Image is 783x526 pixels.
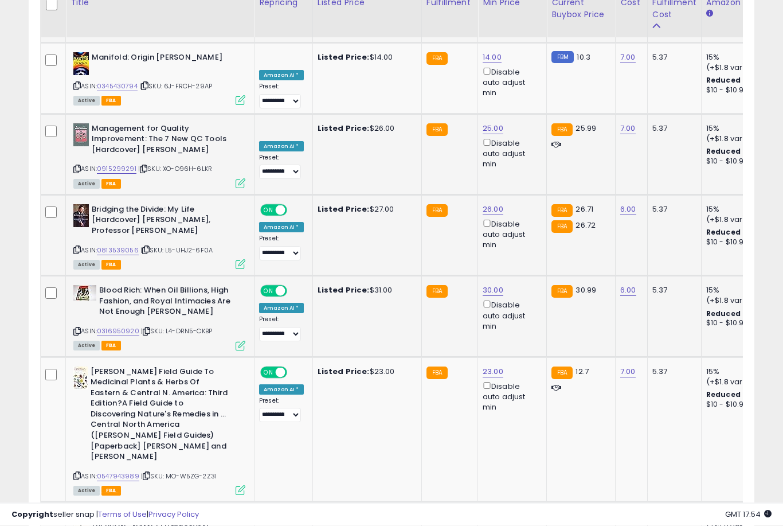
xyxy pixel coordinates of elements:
a: 30.00 [483,285,503,297]
a: 23.00 [483,367,503,378]
b: Listed Price: [318,52,370,63]
a: 0547943989 [97,472,139,482]
a: 6.00 [620,204,636,216]
span: FBA [101,486,121,496]
span: FBA [101,341,121,351]
div: Preset: [259,83,304,109]
div: ASIN: [73,286,245,349]
div: Preset: [259,316,304,342]
span: 10.3 [577,52,590,63]
div: ASIN: [73,53,245,105]
span: | SKU: MO-W5ZG-2Z3I [141,472,217,481]
b: Management for Quality Improvement: The 7 New QC Tools [Hardcover] [PERSON_NAME] [92,124,231,159]
b: Reduced Prof. Rng. [706,390,781,400]
b: Listed Price: [318,123,370,134]
b: Bridging the Divide: My Life [Hardcover] [PERSON_NAME], Professor [PERSON_NAME] [92,205,231,240]
small: FBM [551,52,574,64]
div: ASIN: [73,205,245,268]
img: 51XxmAMIonL._SL40_.jpg [73,367,88,390]
div: Preset: [259,398,304,423]
span: | SKU: L5-UHJ2-6F0A [140,246,213,255]
small: FBA [426,53,448,65]
div: 5.37 [652,286,692,296]
div: Disable auto adjust min [483,299,538,332]
span: 26.72 [575,220,596,231]
span: FBA [101,180,121,189]
a: 7.00 [620,123,636,135]
div: $27.00 [318,205,413,215]
b: Reduced Prof. Rng. [706,309,781,319]
span: | SKU: 6J-FRCH-29AP [139,82,212,91]
span: OFF [285,287,304,297]
b: Listed Price: [318,285,370,296]
a: 14.00 [483,52,502,64]
span: ON [261,287,276,297]
small: FBA [551,205,573,217]
a: 26.00 [483,204,503,216]
div: seller snap | | [11,509,199,520]
span: ON [261,205,276,215]
a: Terms of Use [98,509,147,520]
div: Amazon AI * [259,385,304,395]
span: | SKU: XO-O96H-6LKR [138,165,212,174]
a: 0915299291 [97,165,136,174]
a: 7.00 [620,367,636,378]
div: Disable auto adjust min [483,137,538,170]
span: FBA [101,260,121,270]
a: 25.00 [483,123,503,135]
div: $31.00 [318,286,413,296]
span: 30.99 [575,285,596,296]
span: 25.99 [575,123,596,134]
span: All listings currently available for purchase on Amazon [73,486,100,496]
img: 41USDEFp3UL._SL40_.jpg [73,124,89,147]
b: [PERSON_NAME] Field Guide To Medicinal Plants & Herbs Of Eastern & Central N. America: Third Edit... [91,367,230,466]
span: All listings currently available for purchase on Amazon [73,341,100,351]
img: 41Q6ijgLxOL._SL40_.jpg [73,286,96,301]
span: 12.7 [575,367,589,377]
a: 0316950920 [97,327,139,337]
span: | SKU: L4-DRN5-CKBP [141,327,212,336]
small: Amazon Fees. [706,9,713,20]
span: All listings currently available for purchase on Amazon [73,180,100,189]
small: FBA [426,205,448,217]
small: FBA [426,124,448,137]
small: FBA [551,367,573,380]
span: OFF [285,368,304,377]
small: FBA [426,367,448,380]
small: FBA [426,286,448,298]
div: Amazon AI * [259,303,304,314]
div: $14.00 [318,53,413,63]
a: 6.00 [620,285,636,297]
div: 5.37 [652,124,692,134]
span: 26.71 [575,204,593,215]
span: All listings currently available for purchase on Amazon [73,260,100,270]
a: 7.00 [620,52,636,64]
b: Listed Price: [318,367,370,377]
div: Amazon AI * [259,71,304,81]
small: FBA [551,286,573,298]
strong: Copyright [11,509,53,520]
a: Privacy Policy [148,509,199,520]
span: All listings currently available for purchase on Amazon [73,96,100,106]
b: Blood Rich: When Oil Billions, High Fashion, and Royal Intimacies Are Not Enough [PERSON_NAME] [99,286,238,321]
b: Listed Price: [318,204,370,215]
div: 5.37 [652,53,692,63]
div: Preset: [259,235,304,261]
div: Preset: [259,154,304,180]
div: $26.00 [318,124,413,134]
a: 0345430794 [97,82,138,92]
small: FBA [551,221,573,233]
div: Amazon AI * [259,223,304,233]
small: FBA [551,124,573,137]
span: OFF [285,205,304,215]
div: Disable auto adjust min [483,218,538,251]
span: FBA [101,96,121,106]
b: Manifold: Origin [PERSON_NAME] [92,53,231,67]
span: ON [261,368,276,377]
a: 0813539056 [97,246,139,256]
div: ASIN: [73,124,245,188]
b: Reduced Prof. Rng. [706,76,781,85]
span: 2025-09-14 17:54 GMT [725,509,772,520]
img: 41eu27fPIEL._SL40_.jpg [73,205,89,228]
div: 5.37 [652,205,692,215]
